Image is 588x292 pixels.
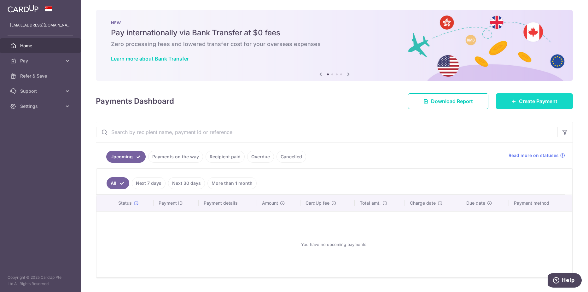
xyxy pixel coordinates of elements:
a: More than 1 month [207,177,257,189]
a: Read more on statuses [509,152,565,159]
span: Pay [20,58,62,64]
span: Home [20,43,62,49]
p: [EMAIL_ADDRESS][DOMAIN_NAME] [10,22,71,28]
h4: Payments Dashboard [96,96,174,107]
span: Charge date [410,200,436,206]
span: Status [118,200,132,206]
th: Payment method [509,195,572,211]
th: Payment details [199,195,257,211]
a: Recipient paid [206,151,245,163]
a: Next 7 days [132,177,166,189]
img: CardUp [8,5,38,13]
span: Create Payment [519,97,557,105]
a: Upcoming [106,151,146,163]
a: All [107,177,129,189]
a: Create Payment [496,93,573,109]
span: Download Report [431,97,473,105]
a: Cancelled [277,151,306,163]
p: NEW [111,20,558,25]
span: Read more on statuses [509,152,559,159]
a: Payments on the way [148,151,203,163]
h6: Zero processing fees and lowered transfer cost for your overseas expenses [111,40,558,48]
span: CardUp fee [306,200,329,206]
img: Bank transfer banner [96,10,573,81]
span: Amount [262,200,278,206]
a: Overdue [247,151,274,163]
h5: Pay internationally via Bank Transfer at $0 fees [111,28,558,38]
span: Refer & Save [20,73,62,79]
div: You have no upcoming payments. [104,217,565,272]
a: Learn more about Bank Transfer [111,55,189,62]
a: Next 30 days [168,177,205,189]
span: Due date [466,200,485,206]
input: Search by recipient name, payment id or reference [96,122,557,142]
iframe: Opens a widget where you can find more information [548,273,582,289]
span: Total amt. [360,200,381,206]
a: Download Report [408,93,488,109]
th: Payment ID [154,195,199,211]
span: Support [20,88,62,94]
span: Settings [20,103,62,109]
